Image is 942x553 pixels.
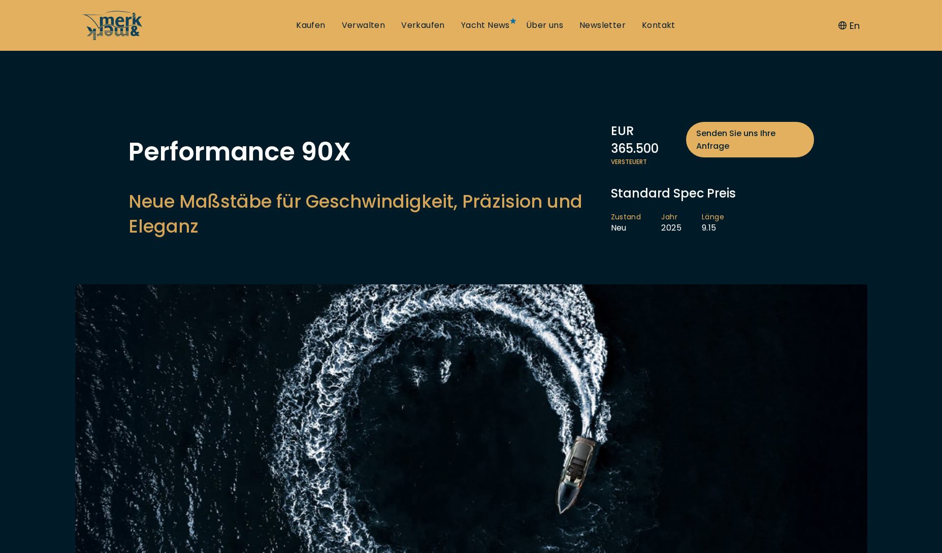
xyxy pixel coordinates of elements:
[611,185,736,202] span: Standard Spec Preis
[611,122,814,157] div: EUR 365.500
[611,157,814,167] span: Versteuert
[296,20,325,31] a: Kaufen
[696,127,804,152] span: Senden Sie uns Ihre Anfrage
[642,20,675,31] a: Kontakt
[579,20,626,31] a: Newsletter
[661,212,681,222] span: Jahr
[342,20,385,31] a: Verwalten
[128,139,601,165] h1: Performance 90X
[702,212,724,222] span: Länge
[702,212,744,234] li: 9.15
[128,189,601,239] h2: Neue Maßstäbe für Geschwindigkeit, Präzision und Eleganz
[661,212,702,234] li: 2025
[686,122,814,157] a: Senden Sie uns Ihre Anfrage
[526,20,563,31] a: Über uns
[461,20,510,31] a: Yacht News
[611,212,662,234] li: Neu
[838,19,860,32] button: En
[401,20,445,31] a: Verkaufen
[611,212,641,222] span: Zustand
